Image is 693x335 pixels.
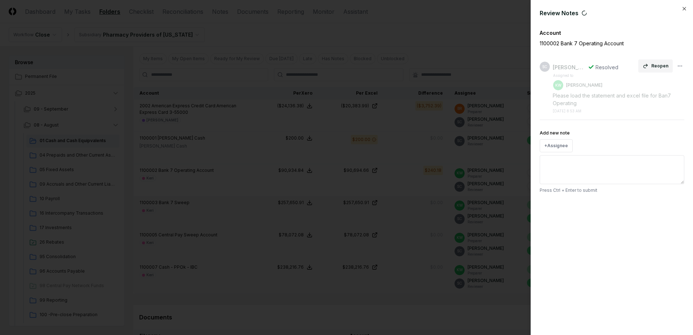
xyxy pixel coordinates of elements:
div: Review Notes [540,9,684,17]
div: Resolved [596,63,618,71]
p: 1100002 Bank 7 Operating Account [540,40,659,47]
p: [PERSON_NAME] [566,82,602,88]
label: Add new note [540,130,570,136]
p: Press Ctrl + Enter to submit [540,187,684,194]
span: SC [542,64,547,70]
div: Please load the statement and excel file for Ban7 Operating [553,92,684,107]
button: Reopen [638,59,673,73]
div: Account [540,29,684,37]
td: Assigned to: [553,73,603,79]
span: KW [555,83,561,88]
div: [DATE] 8:53 AM [553,108,581,114]
div: [PERSON_NAME] [553,63,585,71]
button: +Assignee [540,139,573,152]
